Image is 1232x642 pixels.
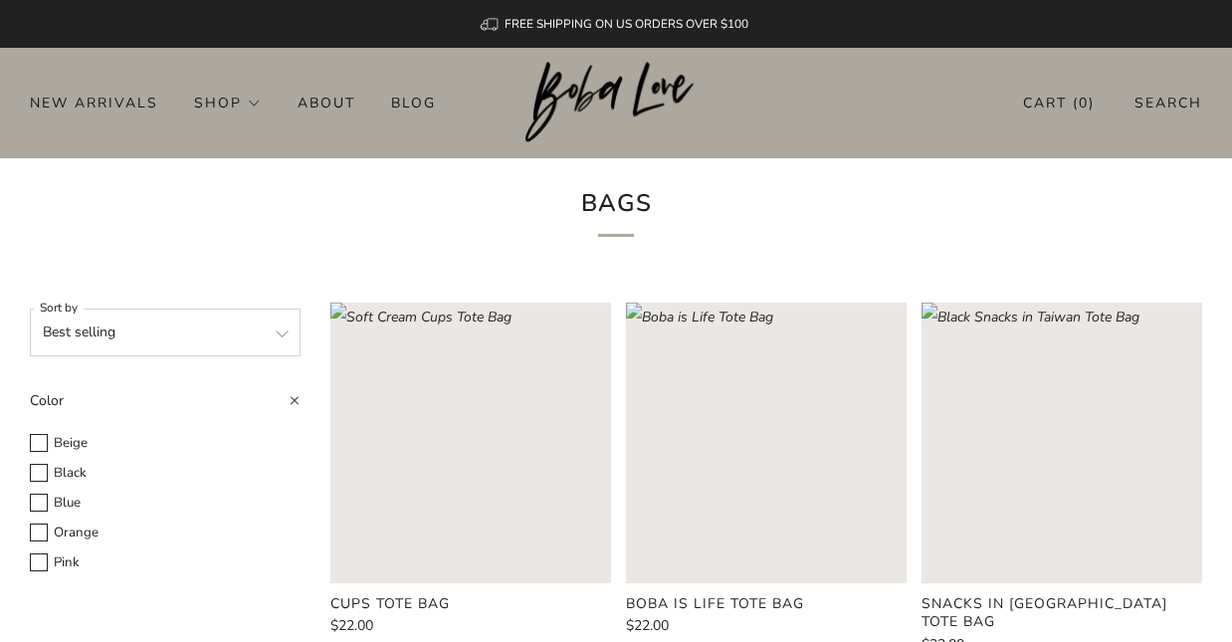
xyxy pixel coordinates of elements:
label: Beige [30,432,301,455]
a: Boba is Life Tote Bag [626,595,907,613]
a: Black Snacks in Taiwan Tote Bag Loading image: Black Snacks in Taiwan Tote Bag [922,303,1202,583]
label: Black [30,462,301,485]
items-count: 0 [1079,94,1089,112]
h1: Bags [341,182,891,237]
product-card-title: Boba is Life Tote Bag [626,594,804,613]
a: Cart [1023,87,1095,119]
a: About [298,87,355,118]
a: New Arrivals [30,87,158,118]
a: $22.00 [330,619,611,633]
product-card-title: Snacks in [GEOGRAPHIC_DATA] Tote Bag [922,594,1167,631]
a: Boba Love [525,62,708,144]
label: Blue [30,492,301,515]
a: Soft Cream Cups Tote Bag Loading image: Soft Cream Cups Tote Bag [330,303,611,583]
a: Search [1134,87,1202,119]
a: $22.00 [626,619,907,633]
a: Blog [391,87,436,118]
span: $22.00 [626,616,669,635]
a: Shop [194,87,262,118]
a: Cups Tote Bag [330,595,611,613]
img: Boba Love [525,62,708,143]
summary: Color [30,386,301,428]
label: Pink [30,551,301,574]
span: $22.00 [330,616,373,635]
product-card-title: Cups Tote Bag [330,594,450,613]
label: Orange [30,522,301,544]
span: Color [30,391,64,410]
a: Boba is Life Tote Bag Loading image: Boba is Life Tote Bag [626,303,907,583]
span: FREE SHIPPING ON US ORDERS OVER $100 [505,16,748,32]
a: Snacks in [GEOGRAPHIC_DATA] Tote Bag [922,595,1202,631]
